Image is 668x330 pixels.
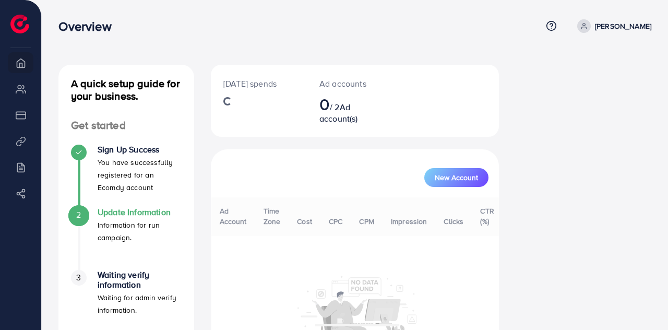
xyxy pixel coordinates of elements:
[10,15,29,33] img: logo
[58,207,194,270] li: Update Information
[435,174,478,181] span: New Account
[223,77,294,90] p: [DATE] spends
[573,19,651,33] a: [PERSON_NAME]
[98,207,182,217] h4: Update Information
[319,77,366,90] p: Ad accounts
[76,209,81,221] span: 2
[58,77,194,102] h4: A quick setup guide for your business.
[424,168,488,187] button: New Account
[98,219,182,244] p: Information for run campaign.
[76,272,81,284] span: 3
[98,291,182,316] p: Waiting for admin verify information.
[98,270,182,290] h4: Waiting verify information
[319,94,366,124] h2: / 2
[58,145,194,207] li: Sign Up Success
[595,20,651,32] p: [PERSON_NAME]
[58,19,120,34] h3: Overview
[98,145,182,155] h4: Sign Up Success
[98,156,182,194] p: You have successfully registered for an Ecomdy account
[319,101,358,124] span: Ad account(s)
[319,92,330,116] span: 0
[58,119,194,132] h4: Get started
